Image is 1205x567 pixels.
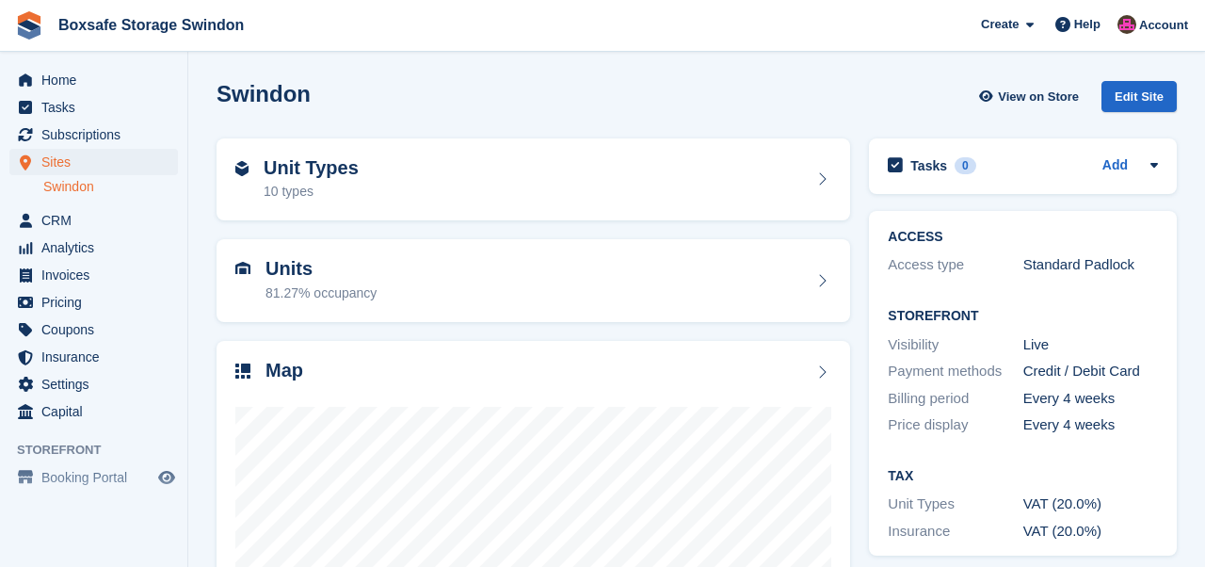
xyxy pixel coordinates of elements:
span: Settings [41,371,154,397]
div: VAT (20.0%) [1023,494,1158,515]
a: menu [9,121,178,148]
a: menu [9,235,178,261]
span: Subscriptions [41,121,154,148]
span: Create [981,15,1019,34]
div: Standard Padlock [1023,254,1158,276]
a: menu [9,149,178,175]
div: Access type [888,254,1022,276]
h2: Storefront [888,309,1158,324]
h2: Swindon [217,81,311,106]
a: menu [9,67,178,93]
h2: Unit Types [264,157,359,179]
a: Units 81.27% occupancy [217,239,850,322]
h2: Tax [888,469,1158,484]
div: 10 types [264,182,359,202]
div: Every 4 weeks [1023,388,1158,410]
a: menu [9,464,178,491]
a: menu [9,344,178,370]
span: Insurance [41,344,154,370]
span: Booking Portal [41,464,154,491]
img: unit-icn-7be61d7bf1b0ce9d3e12c5938cc71ed9869f7b940bace4675aadf7bd6d80202e.svg [235,262,250,275]
a: menu [9,371,178,397]
img: stora-icon-8386f47178a22dfd0bd8f6a31ec36ba5ce8667c1dd55bd0f319d3a0aa187defe.svg [15,11,43,40]
div: Credit / Debit Card [1023,361,1158,382]
a: Boxsafe Storage Swindon [51,9,251,40]
span: Sites [41,149,154,175]
span: Capital [41,398,154,425]
a: Swindon [43,178,178,196]
a: menu [9,262,178,288]
h2: ACCESS [888,230,1158,245]
span: Analytics [41,235,154,261]
div: Payment methods [888,361,1022,382]
a: menu [9,207,178,234]
div: Live [1023,334,1158,356]
span: Invoices [41,262,154,288]
span: Pricing [41,289,154,316]
span: Account [1139,16,1188,35]
a: menu [9,398,178,425]
h2: Units [265,258,377,280]
a: menu [9,316,178,343]
div: Every 4 weeks [1023,414,1158,436]
div: 81.27% occupancy [265,283,377,303]
div: 0 [955,157,976,174]
a: menu [9,94,178,121]
div: Unit Types [888,494,1022,515]
span: Home [41,67,154,93]
img: Philip Matthews [1117,15,1136,34]
a: Edit Site [1101,81,1177,120]
span: View on Store [998,88,1079,106]
div: Visibility [888,334,1022,356]
a: Add [1102,155,1128,177]
span: Tasks [41,94,154,121]
img: map-icn-33ee37083ee616e46c38cad1a60f524a97daa1e2b2c8c0bc3eb3415660979fc1.svg [235,364,250,379]
div: Insurance [888,521,1022,543]
h2: Tasks [910,157,947,174]
div: Billing period [888,388,1022,410]
div: VAT (20.0%) [1023,521,1158,543]
h2: Map [265,360,303,381]
span: Coupons [41,316,154,343]
span: CRM [41,207,154,234]
div: Edit Site [1101,81,1177,112]
img: unit-type-icn-2b2737a686de81e16bb02015468b77c625bbabd49415b5ef34ead5e3b44a266d.svg [235,161,249,176]
a: View on Store [976,81,1086,112]
span: Storefront [17,441,187,460]
a: menu [9,289,178,316]
a: Unit Types 10 types [217,138,850,221]
div: Price display [888,414,1022,436]
span: Help [1074,15,1101,34]
a: Preview store [155,466,178,489]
